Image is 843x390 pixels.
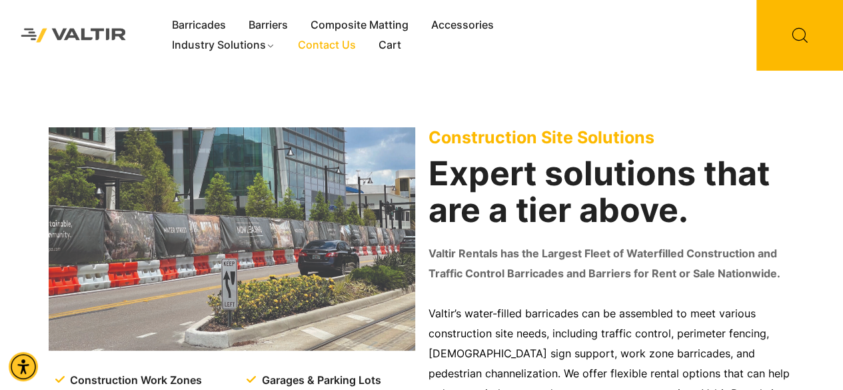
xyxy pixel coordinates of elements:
a: Contact Us [287,35,367,55]
p: Construction Site Solutions [428,127,795,147]
a: Accessories [420,15,505,35]
p: Valtir Rentals has the Largest Fleet of Waterfilled Construction and Traffic Control Barricades a... [428,244,795,284]
a: Composite Matting [299,15,420,35]
h2: Expert solutions that are a tier above. [428,155,795,229]
a: Industry Solutions [161,35,287,55]
a: Cart [367,35,413,55]
div: Accessibility Menu [9,352,38,381]
img: Valtir Rentals [10,17,137,53]
img: Construction Site Solutions [49,127,415,351]
a: Barriers [237,15,299,35]
a: Barricades [161,15,237,35]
